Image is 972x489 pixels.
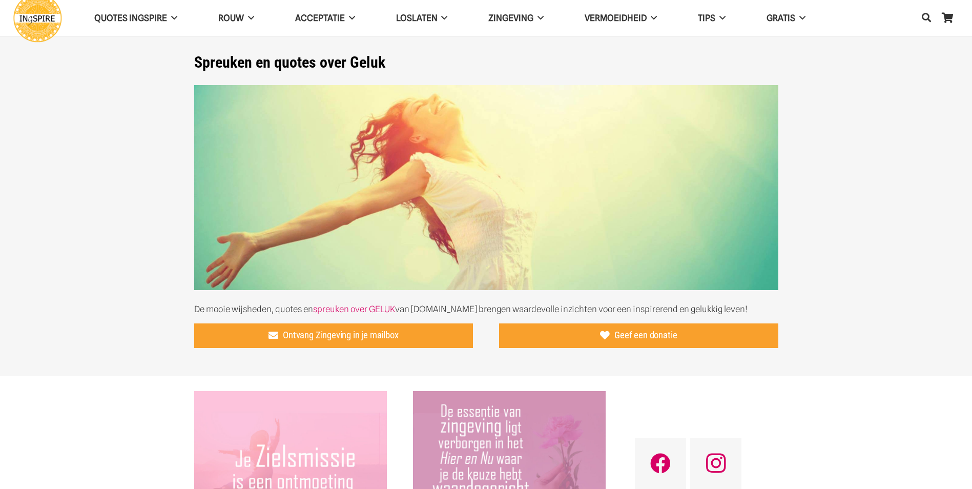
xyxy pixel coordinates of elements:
span: Acceptatie [295,13,345,23]
span: Zingeving [488,13,533,23]
a: AcceptatieAcceptatie Menu [275,5,376,31]
p: De mooie wijsheden, quotes en van [DOMAIN_NAME] brengen waardevolle inzichten voor een inspireren... [194,85,778,316]
a: Je zielsmissie is een ontmoeting met wat jou bevrijdt © [194,392,387,402]
h1: Spreuken en quotes over Geluk [194,53,778,72]
span: Geef een donatie [614,330,677,341]
span: Loslaten [396,13,438,23]
a: VERMOEIDHEIDVERMOEIDHEID Menu [564,5,677,31]
a: ZingevingZingeving Menu [468,5,564,31]
a: Instagram [690,438,741,489]
span: QUOTES INGSPIRE [94,13,167,23]
a: GRATISGRATIS Menu [746,5,826,31]
span: GRATIS Menu [795,13,805,23]
a: QUOTES INGSPIREQUOTES INGSPIRE Menu [74,5,198,31]
span: TIPS [698,13,715,23]
span: TIPS Menu [715,13,726,23]
a: De essentie van zingeving ligt verborgen in het Hier en Nu – citaat van Ingspire [413,392,606,402]
span: Ontvang Zingeving in je mailbox [283,330,398,341]
span: GRATIS [767,13,795,23]
span: Zingeving Menu [533,13,544,23]
a: spreuken over GELUK [313,304,395,314]
a: Ontvang Zingeving in je mailbox [194,323,473,348]
span: ROUW [218,13,244,23]
a: ROUWROUW Menu [198,5,275,31]
span: VERMOEIDHEID Menu [647,13,657,23]
a: LoslatenLoslaten Menu [376,5,468,31]
a: Geef een donatie [499,323,778,348]
a: TIPSTIPS Menu [677,5,746,31]
span: Acceptatie Menu [345,13,355,23]
img: Het geheim van gelukkig leven met de mooiste spreuken over Geluk van ingspire.nl [194,85,778,291]
a: Zoeken [916,6,937,30]
a: Facebook [635,438,686,489]
span: Loslaten Menu [438,13,448,23]
span: QUOTES INGSPIRE Menu [167,13,177,23]
span: VERMOEIDHEID [585,13,647,23]
span: ROUW Menu [244,13,254,23]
